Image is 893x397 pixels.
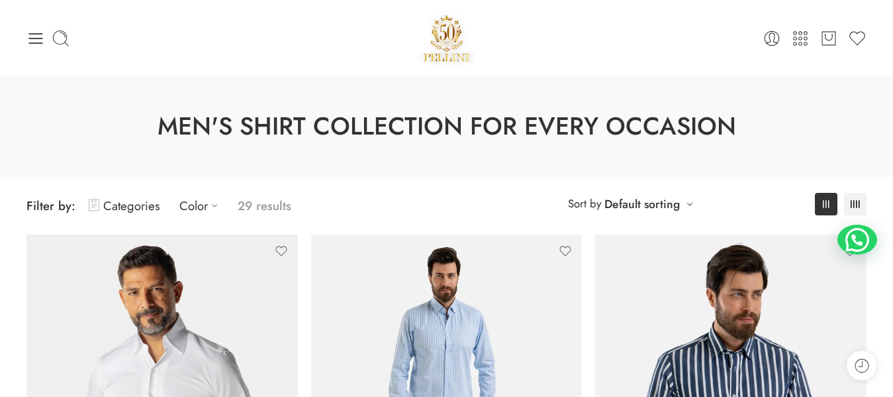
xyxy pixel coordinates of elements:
[418,10,475,66] a: Pellini -
[179,190,224,221] a: Color
[604,195,680,213] a: Default sorting
[26,197,75,215] span: Filter by:
[418,10,475,66] img: Pellini
[820,29,838,48] a: Cart
[89,190,160,221] a: Categories
[33,109,860,144] h1: Men's Shirt Collection for Every Occasion
[568,193,601,215] span: Sort by
[763,29,781,48] a: Login / Register
[238,190,291,221] p: 29 results
[848,29,867,48] a: Wishlist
